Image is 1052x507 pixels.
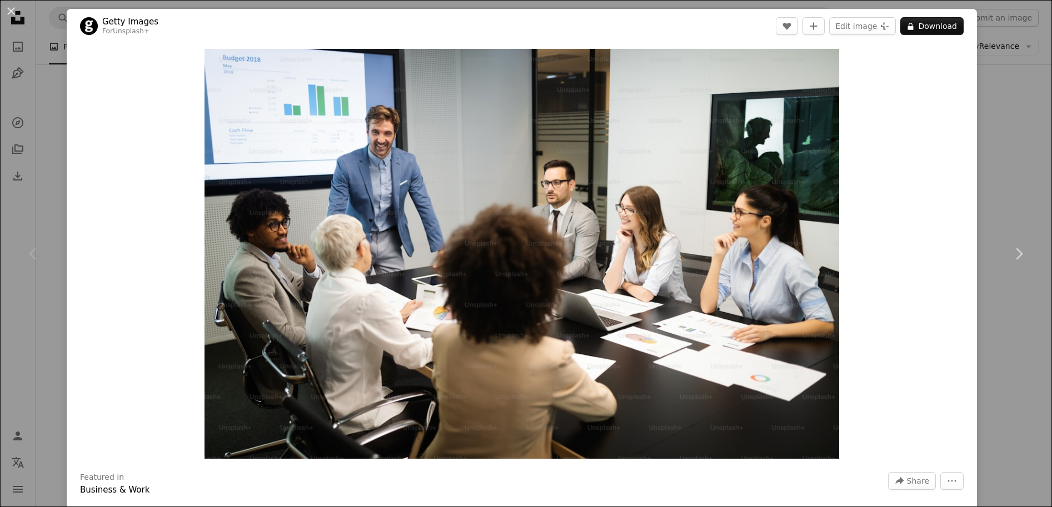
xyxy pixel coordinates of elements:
div: For [102,27,158,36]
a: Business & Work [80,485,149,495]
a: Next [985,200,1052,307]
span: Share [907,473,929,489]
button: Zoom in on this image [205,49,839,459]
button: Like [776,17,798,35]
a: Getty Images [102,16,158,27]
img: Go to Getty Images's profile [80,17,98,35]
button: Add to Collection [802,17,825,35]
h3: Featured in [80,472,124,483]
button: Edit image [829,17,896,35]
button: Share this image [888,472,936,490]
button: Download [900,17,964,35]
img: Business colleagues in conference meeting room during presentation [205,49,839,459]
a: Unsplash+ [113,27,149,35]
button: More Actions [940,472,964,490]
